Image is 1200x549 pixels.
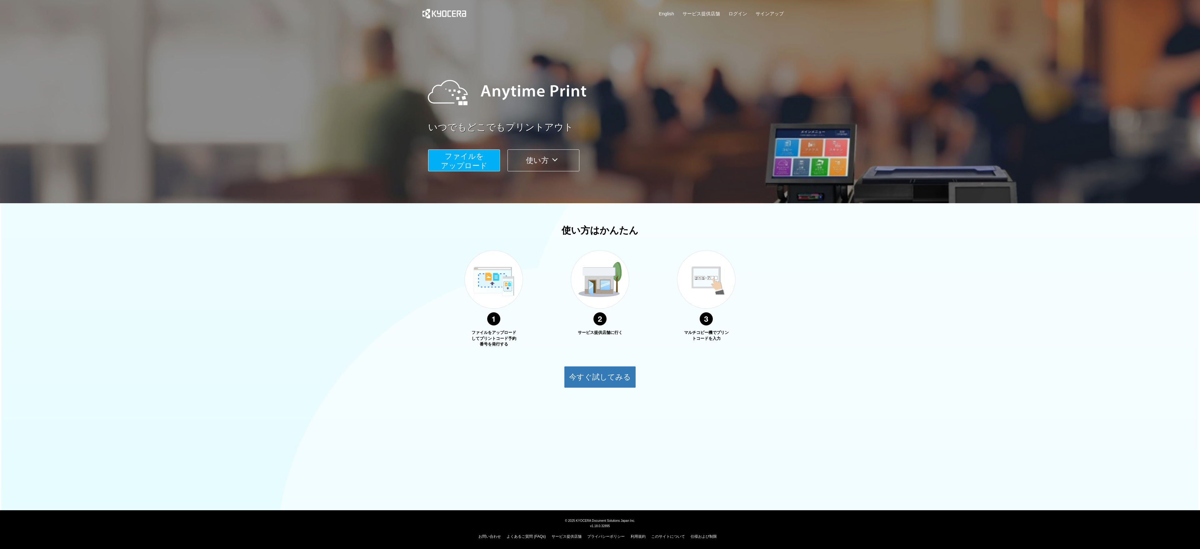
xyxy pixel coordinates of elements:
a: プライバシーポリシー [587,534,625,539]
a: 仕様および制限 [691,534,717,539]
a: English [659,10,674,17]
p: ファイルをアップロードしてプリントコード予約番号を発行する [470,330,517,347]
p: マルチコピー機でプリントコードを入力 [683,330,730,341]
span: ファイルを ​​アップロード [441,152,487,170]
button: 使い方 [507,149,579,171]
a: お問い合わせ [478,534,501,539]
a: サービス提供店舗 [682,10,720,17]
a: サインアップ [756,10,784,17]
a: このサイトについて [651,534,685,539]
span: © 2025 KYOCERA Document Solutions Japan Inc. [565,518,635,522]
a: ログイン [728,10,747,17]
a: サービス提供店舗 [552,534,582,539]
a: いつでもどこでもプリントアウト [428,121,787,134]
button: 今すぐ試してみる [564,366,636,388]
span: v1.18.0.32895 [590,524,610,528]
a: よくあるご質問 (FAQs) [507,534,546,539]
p: サービス提供店舗に行く [577,330,623,336]
a: 利用規約 [631,534,646,539]
button: ファイルを​​アップロード [428,149,500,171]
